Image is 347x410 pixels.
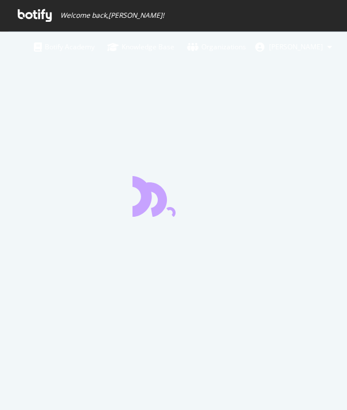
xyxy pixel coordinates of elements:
[246,38,341,56] button: [PERSON_NAME]
[107,32,174,63] a: Knowledge Base
[34,41,95,53] div: Botify Academy
[34,32,95,63] a: Botify Academy
[269,42,323,52] span: alexandre J
[187,32,246,63] a: Organizations
[60,11,164,20] span: Welcome back, [PERSON_NAME] !
[107,41,174,53] div: Knowledge Base
[187,41,246,53] div: Organizations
